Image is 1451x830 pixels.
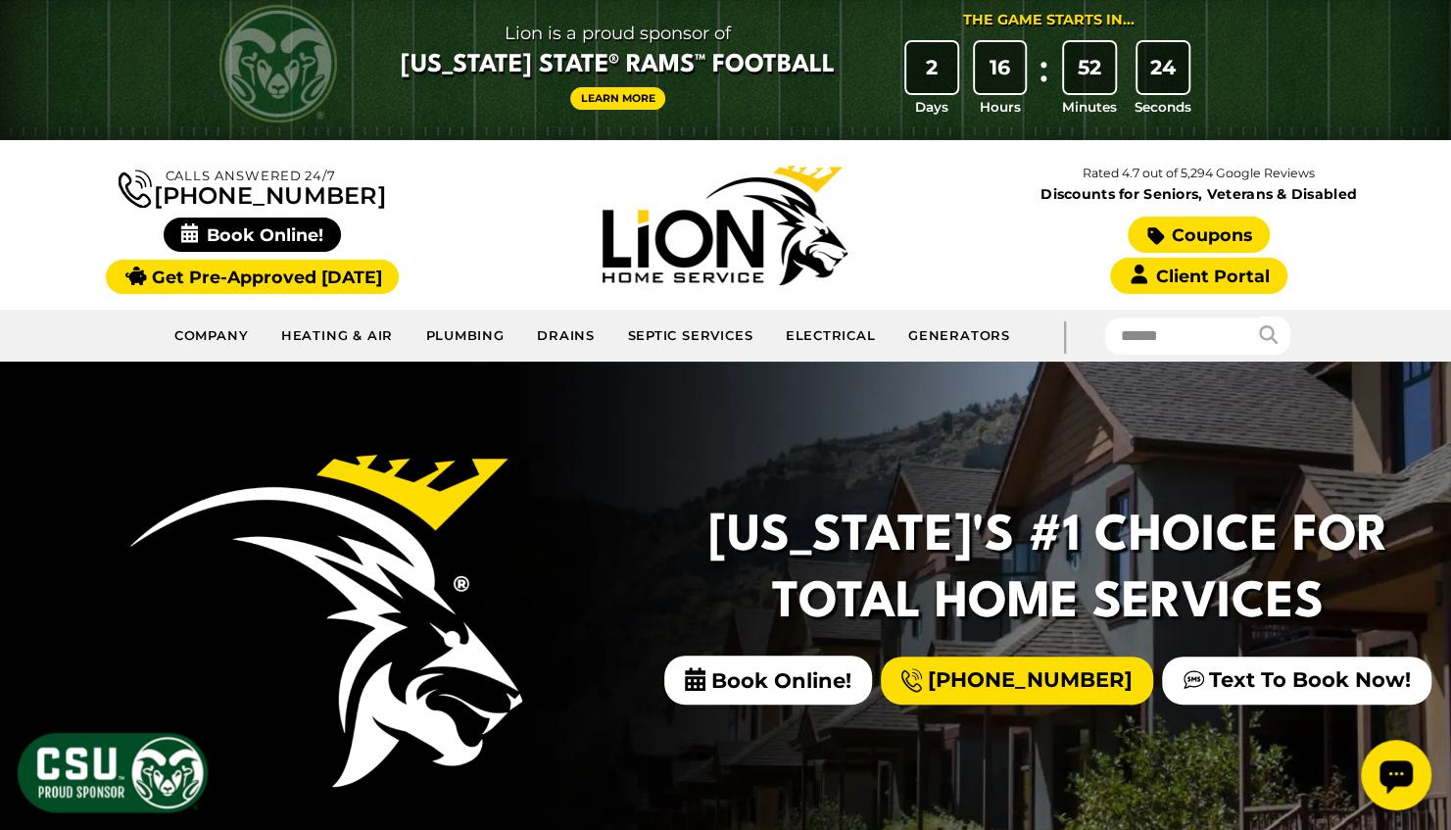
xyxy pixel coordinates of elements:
div: The Game Starts in... [963,10,1135,31]
span: Book Online! [164,218,341,252]
div: 2 [906,42,957,93]
p: Rated 4.7 out of 5,294 Google Reviews [962,163,1435,184]
span: [US_STATE] State® Rams™ Football [401,49,835,82]
a: Heating & Air [266,317,411,356]
div: Open chat widget [8,8,78,78]
img: CSU Sponsor Badge [15,730,211,815]
a: Learn More [570,87,666,110]
a: Company [159,317,266,356]
div: 24 [1137,42,1188,93]
a: Generators [893,317,1026,356]
a: Coupons [1128,217,1269,253]
span: Days [915,97,948,117]
span: Hours [980,97,1021,117]
span: Discounts for Seniors, Veterans & Disabled [966,187,1431,201]
span: Minutes [1062,97,1117,117]
a: Get Pre-Approved [DATE] [106,260,399,294]
img: Lion Home Service [603,166,847,285]
a: Plumbing [410,317,521,356]
h2: [US_STATE]'s #1 Choice For Total Home Services [704,505,1392,637]
div: 52 [1064,42,1115,93]
div: 16 [975,42,1026,93]
div: : [1034,42,1053,118]
a: Drains [521,317,611,356]
a: Text To Book Now! [1162,657,1431,705]
span: Seconds [1135,97,1191,117]
span: Lion is a proud sponsor of [401,18,835,49]
a: Septic Services [611,317,769,356]
a: Electrical [769,317,892,356]
a: Client Portal [1110,258,1286,294]
div: | [1026,310,1104,362]
img: CSU Rams logo [219,5,337,122]
a: [PHONE_NUMBER] [119,166,385,208]
span: Book Online! [664,656,872,705]
a: [PHONE_NUMBER] [881,657,1153,705]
